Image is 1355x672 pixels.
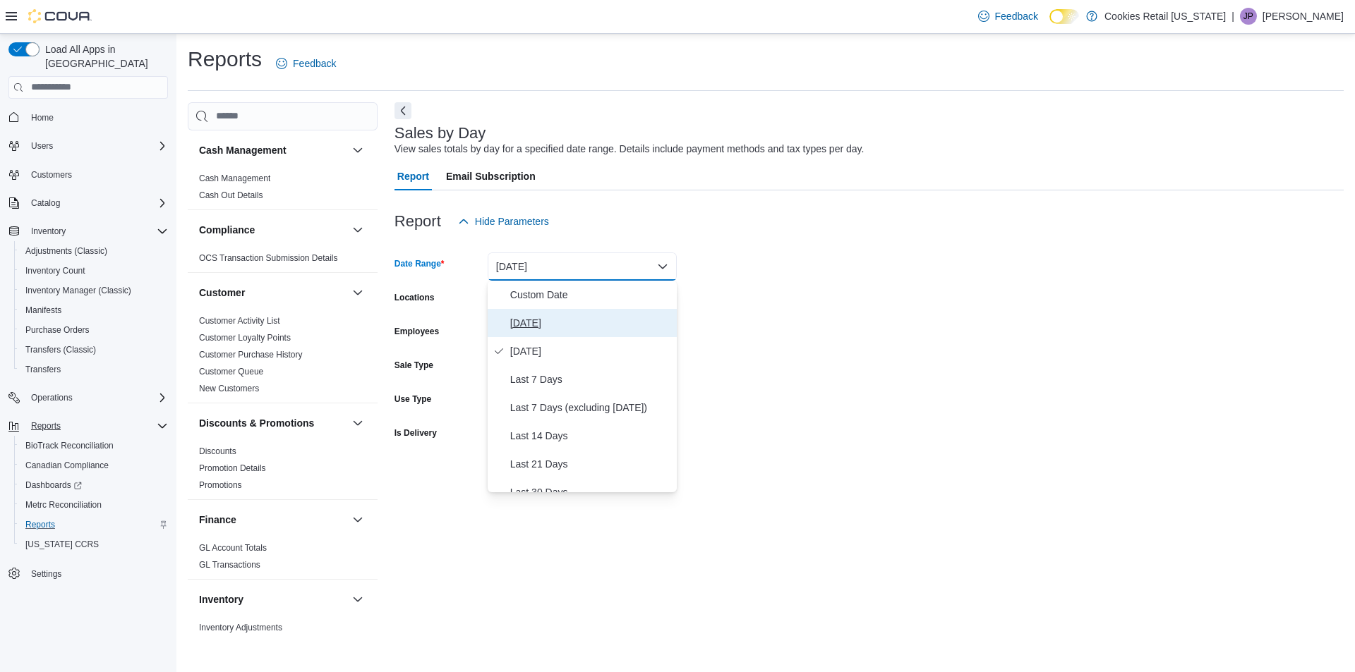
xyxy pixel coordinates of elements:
a: Adjustments (Classic) [20,243,113,259]
button: Catalog [3,193,174,213]
span: Manifests [20,302,168,319]
span: Load All Apps in [GEOGRAPHIC_DATA] [40,42,168,71]
button: Users [3,136,174,156]
span: Cash Management [199,173,270,184]
button: Canadian Compliance [14,456,174,475]
h3: Sales by Day [395,125,486,142]
span: Transfers (Classic) [25,344,96,355]
h3: Cash Management [199,143,287,157]
button: Settings [3,563,174,583]
h3: Finance [199,513,236,527]
label: Sale Type [395,360,433,371]
div: Jessica Perea [1240,8,1257,25]
button: Compliance [349,221,366,238]
a: BioTrack Reconciliation [20,437,119,454]
a: Metrc Reconciliation [20,496,107,513]
span: Adjustments (Classic) [20,243,168,259]
h3: Discounts & Promotions [199,416,314,430]
a: Promotions [199,480,242,490]
a: Feedback [270,49,342,78]
a: Transfers (Classic) [20,341,102,358]
button: [US_STATE] CCRS [14,534,174,554]
div: View sales totals by day for a specified date range. Details include payment methods and tax type... [395,142,865,157]
button: Hide Parameters [452,207,555,236]
span: Reports [31,420,61,432]
button: Home [3,107,174,128]
span: Inventory Adjustments [199,622,282,633]
span: Discounts [199,446,236,457]
span: [US_STATE] CCRS [25,539,99,550]
button: Inventory [3,221,174,241]
span: Dashboards [20,477,168,494]
button: Inventory Manager (Classic) [14,281,174,300]
span: Feedback [995,9,1038,23]
span: Operations [25,389,168,406]
button: Transfers [14,360,174,379]
span: Canadian Compliance [20,457,168,474]
button: Operations [25,389,78,406]
h3: Report [395,213,441,230]
span: Customers [25,166,168,183]
a: OCS Transaction Submission Details [199,253,338,263]
nav: Complex example [8,102,168,621]
span: Last 7 Days [510,371,671,388]
span: Washington CCRS [20,536,168,553]
span: JP [1243,8,1253,25]
span: Canadian Compliance [25,460,109,471]
a: Manifests [20,302,67,319]
span: Customers [31,169,72,181]
span: OCS Transaction Submission Details [199,252,338,264]
a: Purchase Orders [20,322,95,338]
button: Next [395,102,411,119]
span: Dark Mode [1049,24,1050,25]
button: Customer [349,284,366,301]
div: Select listbox [488,281,677,492]
a: Transfers [20,361,66,378]
span: GL Account Totals [199,542,267,554]
span: Catalog [25,195,168,212]
span: Inventory [25,223,168,240]
span: Inventory Count [20,262,168,279]
span: Manifests [25,305,61,316]
input: Dark Mode [1049,9,1079,24]
a: Inventory Adjustments [199,623,282,633]
span: Last 21 Days [510,456,671,472]
span: Metrc Reconciliation [20,496,168,513]
button: Inventory [199,592,347,606]
span: BioTrack Reconciliation [25,440,114,451]
img: Cova [28,9,92,23]
label: Date Range [395,258,445,269]
button: Finance [349,511,366,528]
button: Inventory Count [14,261,174,281]
span: Promotion Details [199,463,266,474]
span: Inventory Manager (Classic) [25,285,131,296]
a: Customer Activity List [199,316,280,326]
button: Adjustments (Classic) [14,241,174,261]
span: Users [31,140,53,152]
a: Cash Management [199,173,270,183]
span: Settings [31,568,61,580]
button: Users [25,138,59,154]
button: Cash Management [199,143,347,157]
span: Home [31,112,54,123]
span: Last 14 Days [510,427,671,444]
span: Promotions [199,479,242,491]
span: Purchase Orders [25,324,90,336]
span: New Customers [199,383,259,394]
a: Settings [25,566,67,582]
h3: Customer [199,286,245,300]
button: BioTrack Reconciliation [14,436,174,456]
span: Customer Loyalty Points [199,332,291,343]
button: Catalog [25,195,66,212]
span: Operations [31,392,73,403]
a: Discounts [199,446,236,456]
p: | [1231,8,1234,25]
div: Customer [188,312,378,403]
span: Last 30 Days [510,484,671,501]
a: Dashboards [20,477,88,494]
h3: Compliance [199,223,255,237]
button: Compliance [199,223,347,237]
button: Inventory [25,223,71,240]
span: GL Transactions [199,559,260,570]
span: BioTrack Reconciliation [20,437,168,454]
